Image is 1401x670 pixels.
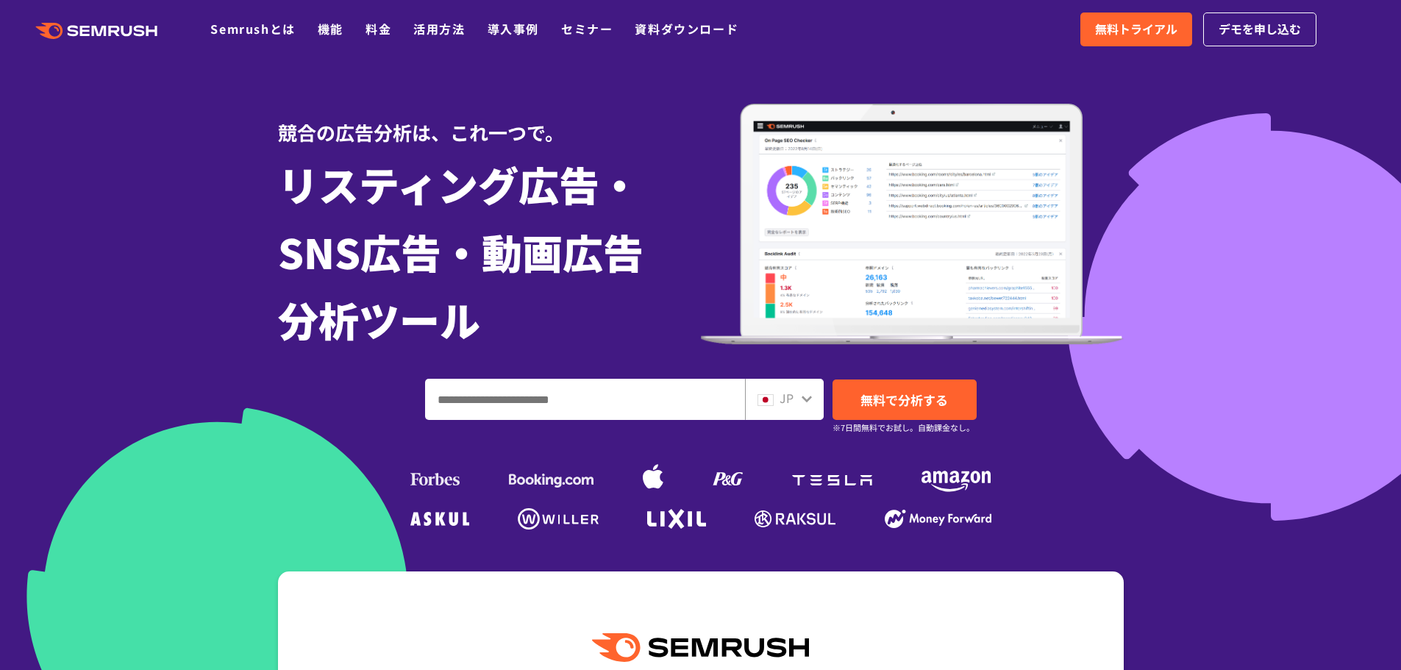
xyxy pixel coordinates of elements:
[413,20,465,38] a: 活用方法
[210,20,295,38] a: Semrushとは
[278,150,701,353] h1: リスティング広告・ SNS広告・動画広告 分析ツール
[833,421,974,435] small: ※7日間無料でお試し。自動課金なし。
[366,20,391,38] a: 料金
[780,389,794,407] span: JP
[860,391,948,409] span: 無料で分析する
[635,20,738,38] a: 資料ダウンロード
[1219,20,1301,39] span: デモを申し込む
[1095,20,1177,39] span: 無料トライアル
[592,633,808,662] img: Semrush
[561,20,613,38] a: セミナー
[278,96,701,146] div: 競合の広告分析は、これ一つで。
[488,20,539,38] a: 導入事例
[1080,13,1192,46] a: 無料トライアル
[426,379,744,419] input: ドメイン、キーワードまたはURLを入力してください
[1203,13,1316,46] a: デモを申し込む
[318,20,343,38] a: 機能
[833,379,977,420] a: 無料で分析する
